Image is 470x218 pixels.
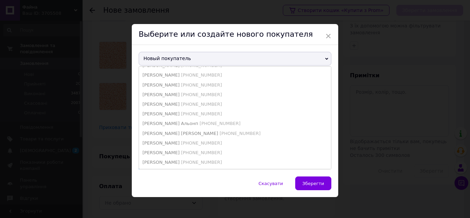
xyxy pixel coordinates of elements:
[181,140,222,146] span: [PHONE_NUMBER]
[142,72,180,78] span: [PERSON_NAME]
[142,160,180,165] span: [PERSON_NAME]
[181,102,222,107] span: [PHONE_NUMBER]
[139,163,203,169] a: Додати ще канал зв'язку
[325,30,331,42] span: ×
[251,176,290,190] button: Скасувати
[142,82,180,88] span: [PERSON_NAME]
[302,181,324,186] span: Зберегти
[181,150,222,155] span: [PHONE_NUMBER]
[142,140,180,146] span: [PERSON_NAME]
[181,160,222,165] span: [PHONE_NUMBER]
[139,52,331,66] span: Новый покупатель
[142,92,180,97] span: [PERSON_NAME]
[181,72,222,78] span: [PHONE_NUMBER]
[132,24,338,45] div: Выберите или создайте нового покупателя
[220,131,260,136] span: [PHONE_NUMBER]
[258,181,283,186] span: Скасувати
[181,111,222,116] span: [PHONE_NUMBER]
[142,131,218,136] span: [PERSON_NAME] [PERSON_NAME]
[181,82,222,88] span: [PHONE_NUMBER]
[142,121,198,126] span: [PERSON_NAME] Альонп
[142,111,180,116] span: [PERSON_NAME]
[295,176,331,190] button: Зберегти
[181,92,222,97] span: [PHONE_NUMBER]
[142,102,180,107] span: [PERSON_NAME]
[142,150,180,155] span: [PERSON_NAME]
[200,121,241,126] span: [PHONE_NUMBER]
